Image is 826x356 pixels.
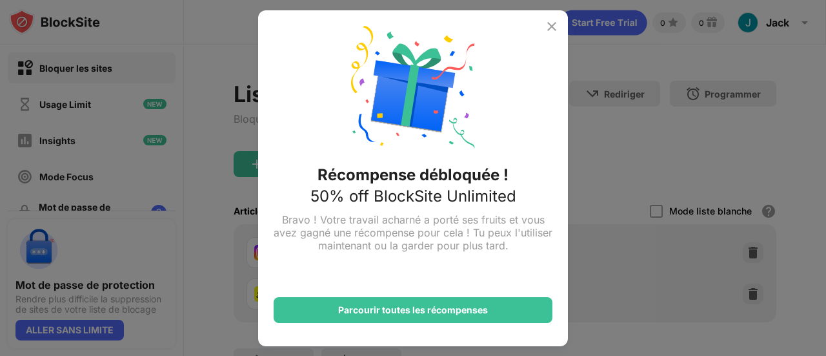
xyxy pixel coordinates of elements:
div: Bravo ! Votre travail acharné a porté ses fruits et vous avez gagné une récompense pour cela ! Tu... [274,213,552,252]
div: Parcourir toutes les récompenses [338,305,488,315]
div: 50% off BlockSite Unlimited [310,187,516,205]
img: x-button.svg [544,19,559,34]
img: reward-unlock.svg [351,26,475,150]
div: Récompense débloquée ! [317,165,509,184]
